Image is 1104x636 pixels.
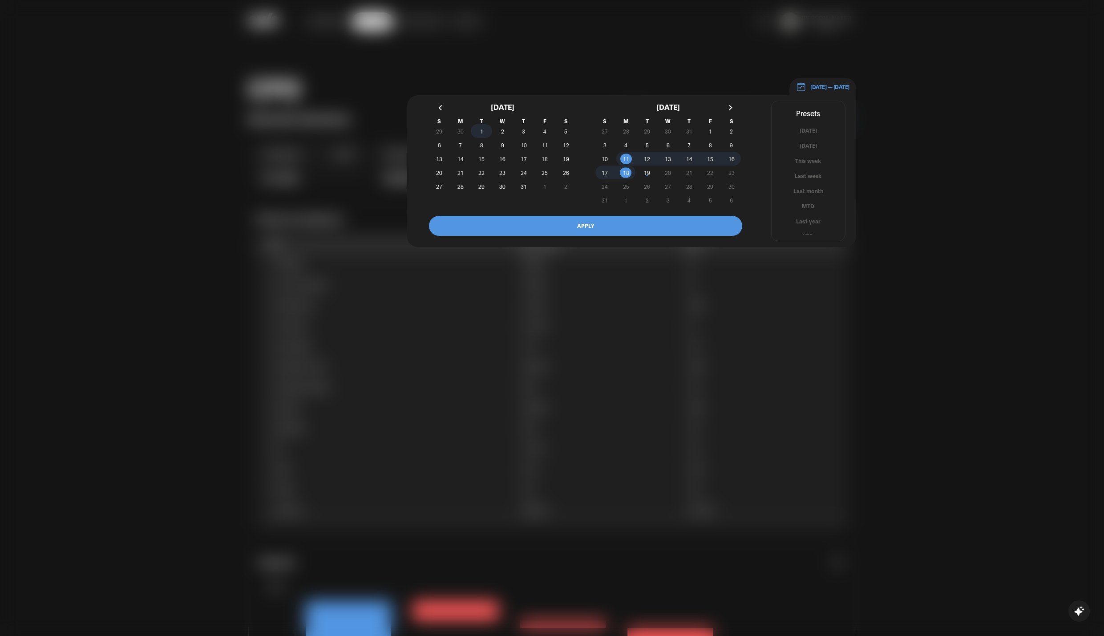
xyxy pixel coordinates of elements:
button: 27 [658,179,679,193]
div: Presets [772,107,845,118]
button: 6 [429,138,450,152]
span: T [471,118,492,124]
button: 12 [636,152,657,166]
button: 31 [513,179,534,193]
span: 4 [543,123,546,139]
button: 11 [534,138,555,152]
span: 24 [521,165,527,181]
span: 29 [478,178,485,194]
p: [DATE] — [DATE] [806,83,849,91]
span: 9 [501,137,504,153]
span: 25 [542,165,548,181]
button: YTD [772,232,845,240]
span: 21 [457,165,464,181]
span: 5 [646,137,649,153]
span: 8 [709,137,712,153]
span: 31 [602,192,608,208]
button: 16 [721,152,742,166]
span: 12 [644,151,650,167]
span: 16 [728,151,735,167]
button: 22 [471,166,492,179]
button: 10 [594,152,615,166]
span: 14 [457,151,464,167]
button: 30 [721,179,742,193]
span: 18 [623,165,629,181]
button: 5 [636,138,657,152]
span: 21 [686,165,692,181]
button: 29 [700,179,721,193]
button: 22 [700,166,721,179]
button: 24 [594,179,615,193]
button: 21 [450,166,471,179]
span: 3 [522,123,525,139]
button: 18 [615,166,636,179]
span: 14 [686,151,692,167]
button: 24 [513,166,534,179]
button: Last week [772,172,845,180]
span: 23 [728,165,735,181]
button: This week [772,157,845,165]
span: 20 [665,165,671,181]
button: APPLY [429,216,742,236]
button: [DATE]SMTWTFS29301234567891011121314151617181920212223242526272829303112[DATE]SMTWTFS272829303112... [407,95,856,247]
span: 19 [644,165,650,181]
span: 7 [459,137,462,153]
button: 18 [534,152,555,166]
span: 2 [501,123,504,139]
button: 29 [471,179,492,193]
span: 2 [730,123,733,139]
button: 7 [450,138,471,152]
span: 23 [499,165,505,181]
span: S [429,118,450,124]
button: 28 [450,179,471,193]
span: W [492,118,513,124]
span: S [721,118,742,124]
span: 27 [665,178,671,194]
button: 13 [429,152,450,166]
button: 8 [700,138,721,152]
span: 22 [707,165,713,181]
button: Last year [772,217,845,226]
button: 6 [658,138,679,152]
button: 11 [615,152,636,166]
span: 25 [623,178,629,194]
span: 24 [602,178,608,194]
span: 28 [686,178,692,194]
span: 31 [521,178,527,194]
span: F [534,118,555,124]
span: 1 [709,123,712,139]
div: [DATE] [429,95,577,118]
span: 10 [602,151,608,167]
div: [DATE] [594,95,742,118]
button: 1 [700,124,721,138]
span: 18 [542,151,548,167]
button: 5 [555,124,576,138]
button: 26 [555,166,576,179]
button: 28 [679,179,700,193]
button: 26 [636,179,657,193]
button: 1 [471,124,492,138]
button: 3 [594,138,615,152]
button: 3 [513,124,534,138]
span: 16 [499,151,505,167]
span: 7 [687,137,691,153]
span: M [450,118,471,124]
button: 14 [679,152,700,166]
button: 10 [513,138,534,152]
button: 2 [721,124,742,138]
button: 23 [492,166,513,179]
button: [DATE] — [DATE][DATE]SMTWTFS29301234567891011121314151617181920212223242526272829303112[DATE]SMTW... [789,78,856,96]
button: 9 [721,138,742,152]
span: 26 [644,178,650,194]
button: 15 [700,152,721,166]
span: T [513,118,534,124]
span: T [679,118,700,124]
span: 3 [603,137,607,153]
button: 7 [679,138,700,152]
button: 17 [513,152,534,166]
span: 11 [623,151,629,167]
span: 15 [707,151,713,167]
button: 25 [534,166,555,179]
button: 4 [615,138,636,152]
span: W [658,118,679,124]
